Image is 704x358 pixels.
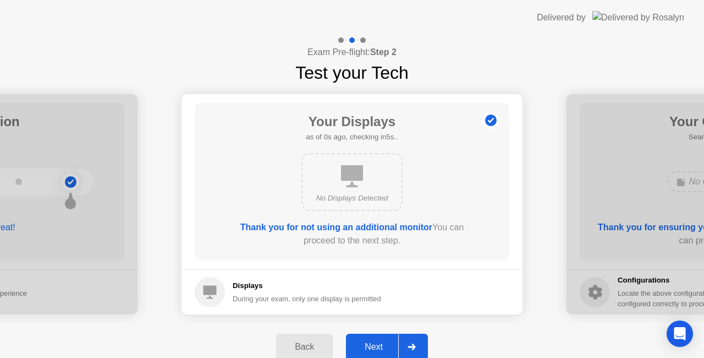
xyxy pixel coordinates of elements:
div: During your exam, only one display is permitted [233,294,381,304]
div: Next [349,342,398,352]
div: No Displays Detected [311,193,393,204]
h1: Your Displays [306,112,398,132]
img: Delivered by Rosalyn [592,11,684,24]
h5: Displays [233,280,381,291]
b: Step 2 [370,47,397,57]
div: You can proceed to the next step. [226,221,478,247]
h5: as of 0s ago, checking in5s.. [306,132,398,143]
h4: Exam Pre-flight: [307,46,397,59]
div: Open Intercom Messenger [667,321,693,347]
div: Back [279,342,329,352]
h1: Test your Tech [295,59,409,86]
div: Delivered by [537,11,586,24]
b: Thank you for not using an additional monitor [240,223,432,232]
